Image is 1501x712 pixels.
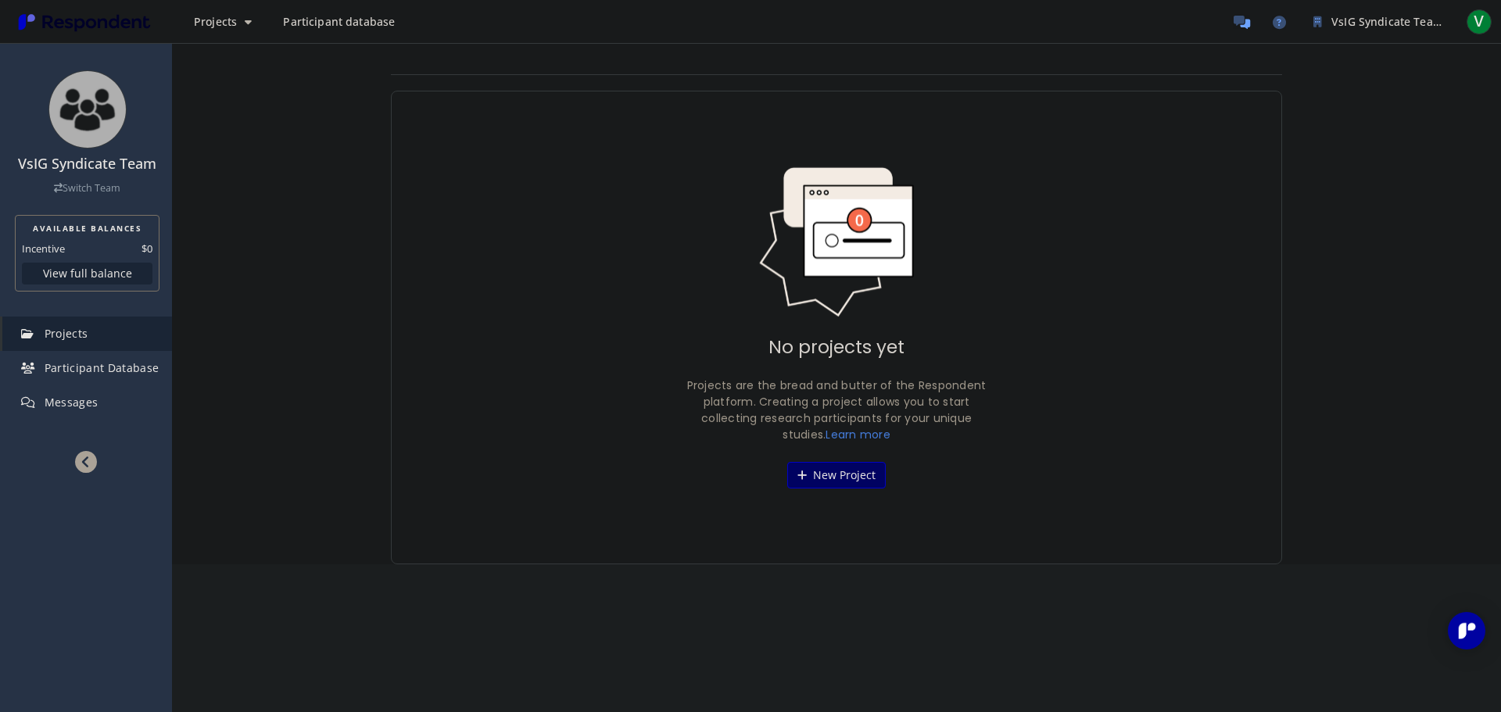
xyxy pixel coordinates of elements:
[181,8,264,36] button: Projects
[45,326,88,341] span: Projects
[48,70,127,148] img: team_avatar_256.png
[1226,6,1257,38] a: Message participants
[270,8,407,36] a: Participant database
[22,241,65,256] dt: Incentive
[787,462,886,488] button: New Project
[1463,8,1495,36] button: V
[1467,9,1492,34] span: V
[45,395,99,410] span: Messages
[22,222,152,234] h2: AVAILABLE BALANCES
[768,337,905,359] h2: No projects yet
[22,263,152,284] button: View full balance
[194,14,237,29] span: Projects
[1263,6,1295,38] a: Help and support
[142,241,152,256] dd: $0
[283,14,395,29] span: Participant database
[1331,14,1443,29] span: VsIG Syndicate Team
[1301,8,1457,36] button: VsIG Syndicate Team
[758,166,915,318] img: No projects indicator
[1448,612,1485,649] div: Open Intercom Messenger
[15,215,159,292] section: Balance summary
[10,156,164,172] h4: VsIG Syndicate Team
[54,181,120,195] a: Switch Team
[13,9,156,35] img: Respondent
[680,377,993,443] p: Projects are the bread and butter of the Respondent platform. Creating a project allows you to st...
[826,427,890,442] a: Learn more
[45,360,159,375] span: Participant Database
